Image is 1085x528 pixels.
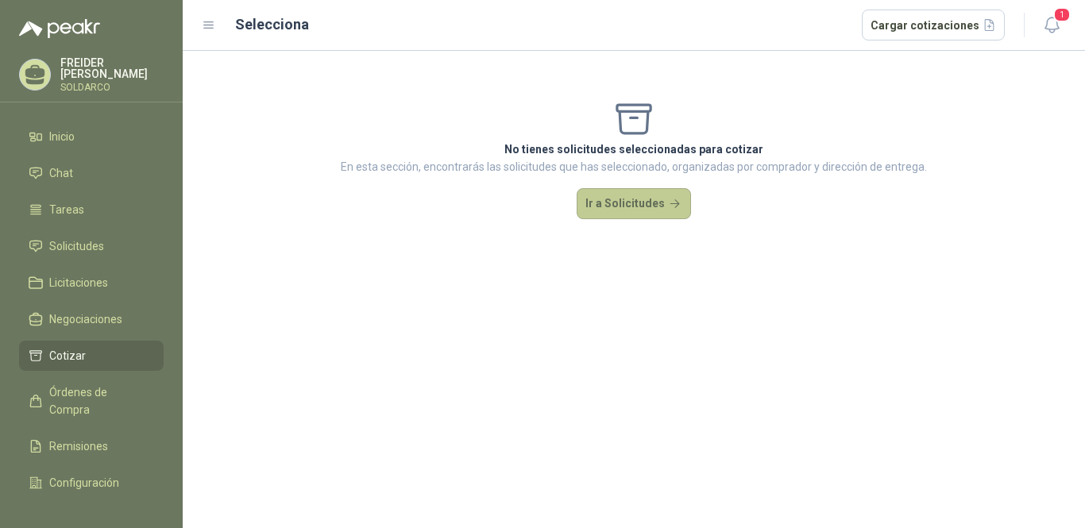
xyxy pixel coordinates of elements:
[341,158,927,175] p: En esta sección, encontrarás las solicitudes que has seleccionado, organizadas por comprador y di...
[49,237,104,255] span: Solicitudes
[235,13,309,36] h2: Selecciona
[49,310,122,328] span: Negociaciones
[49,383,149,418] span: Órdenes de Compra
[49,437,108,455] span: Remisiones
[19,19,100,38] img: Logo peakr
[19,468,164,498] a: Configuración
[60,83,164,92] p: SOLDARCO
[49,347,86,364] span: Cotizar
[19,268,164,298] a: Licitaciones
[19,431,164,461] a: Remisiones
[19,341,164,371] a: Cotizar
[60,57,164,79] p: FREIDER [PERSON_NAME]
[49,128,75,145] span: Inicio
[19,304,164,334] a: Negociaciones
[49,201,84,218] span: Tareas
[49,274,108,291] span: Licitaciones
[19,377,164,425] a: Órdenes de Compra
[341,141,927,158] p: No tienes solicitudes seleccionadas para cotizar
[19,158,164,188] a: Chat
[577,188,691,220] button: Ir a Solicitudes
[1037,11,1066,40] button: 1
[49,164,73,182] span: Chat
[19,231,164,261] a: Solicitudes
[19,195,164,225] a: Tareas
[1053,7,1071,22] span: 1
[49,474,119,491] span: Configuración
[19,121,164,152] a: Inicio
[862,10,1006,41] button: Cargar cotizaciones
